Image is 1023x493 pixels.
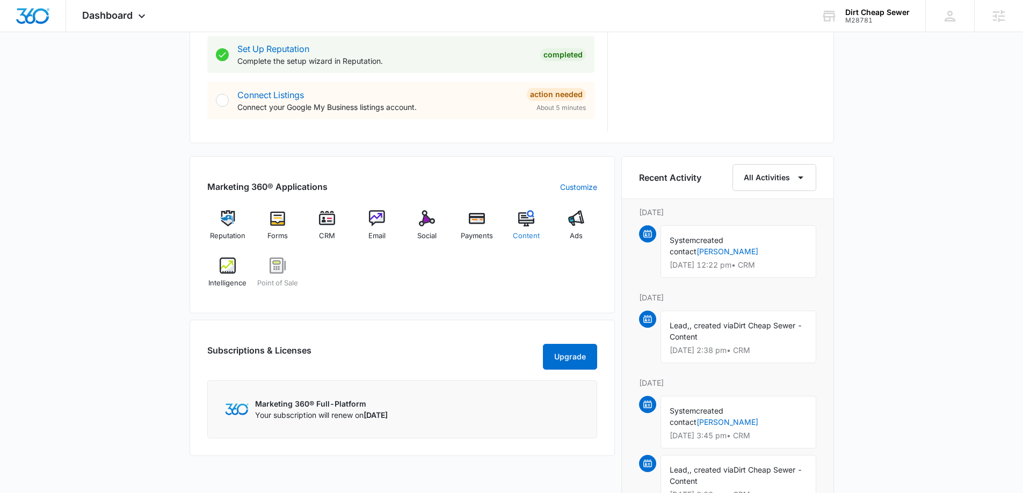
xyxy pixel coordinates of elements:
p: [DATE] [639,377,816,388]
a: Set Up Reputation [237,43,309,54]
span: Intelligence [208,278,246,289]
a: Social [407,210,448,249]
button: Upgrade [543,344,597,370]
div: Action Needed [527,88,586,101]
a: Email [357,210,398,249]
p: [DATE] 12:22 pm • CRM [670,261,807,269]
span: Ads [570,231,583,241]
a: Payments [456,210,497,249]
p: Your subscription will renew on [255,409,388,421]
a: Intelligence [207,257,249,296]
span: System [670,406,696,415]
p: Marketing 360® Full-Platform [255,398,388,409]
a: Point of Sale [257,257,298,296]
span: System [670,236,696,245]
span: Dashboard [82,10,133,21]
span: Dirt Cheap Sewer - Content [670,321,802,341]
span: Email [368,231,386,241]
h6: Recent Activity [639,171,701,184]
span: Lead, [670,321,690,330]
span: Payments [461,231,493,241]
a: [PERSON_NAME] [696,247,758,256]
img: Marketing 360 Logo [225,403,249,415]
a: Content [506,210,547,249]
div: Completed [540,48,586,61]
a: Reputation [207,210,249,249]
a: CRM [307,210,348,249]
span: [DATE] [364,410,388,420]
p: [DATE] [639,292,816,303]
span: About 5 minutes [536,103,586,113]
span: , created via [690,465,734,474]
div: account name [845,8,910,17]
p: Connect your Google My Business listings account. [237,101,518,113]
span: created contact [670,236,723,256]
a: Connect Listings [237,90,304,100]
button: All Activities [732,164,816,191]
span: Content [513,231,540,241]
a: Ads [556,210,597,249]
span: Social [417,231,437,241]
a: Forms [257,210,298,249]
div: account id [845,17,910,24]
p: [DATE] 2:38 pm • CRM [670,347,807,354]
span: Lead, [670,465,690,474]
a: Customize [560,181,597,193]
span: Dirt Cheap Sewer - Content [670,465,802,485]
p: [DATE] 3:45 pm • CRM [670,432,807,439]
a: [PERSON_NAME] [696,417,758,426]
p: [DATE] [639,207,816,218]
span: , created via [690,321,734,330]
span: Point of Sale [257,278,298,289]
span: Forms [267,231,288,241]
span: CRM [319,231,335,241]
span: created contact [670,406,723,426]
h2: Marketing 360® Applications [207,180,328,193]
h2: Subscriptions & Licenses [207,344,311,365]
span: Reputation [210,231,245,241]
p: Complete the setup wizard in Reputation. [237,55,532,67]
